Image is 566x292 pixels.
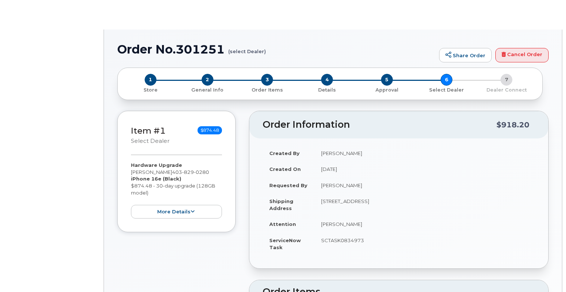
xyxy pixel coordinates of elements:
span: 4 [321,74,333,86]
a: 3 Order Items [237,86,297,93]
a: Item #1 [131,126,166,136]
strong: iPhone 16e (Black) [131,176,181,182]
p: Order Items [240,87,294,93]
span: 5 [381,74,393,86]
p: Store [127,87,175,93]
strong: ServiceNow Task [269,237,301,250]
strong: Attention [269,221,296,227]
strong: Created On [269,166,301,172]
strong: Requested By [269,182,307,188]
a: 4 Details [297,86,357,93]
span: 2 [202,74,213,86]
div: $918.20 [496,118,529,132]
h2: Order Information [263,120,496,130]
a: 5 Approval [357,86,417,93]
span: 1 [145,74,156,86]
strong: Shipping Address [269,198,293,211]
span: 3 [261,74,273,86]
span: 829 [182,169,194,175]
span: 0280 [194,169,209,175]
td: [STREET_ADDRESS] [314,193,535,216]
div: [PERSON_NAME] $874.48 - 30-day upgrade (128GB model) [131,162,222,219]
strong: Created By [269,150,300,156]
span: 403 [172,169,209,175]
td: SCTASK0834973 [314,232,535,255]
p: Approval [360,87,414,93]
td: [PERSON_NAME] [314,177,535,193]
a: Share Order [439,48,492,63]
a: Cancel Order [495,48,549,63]
strong: Hardware Upgrade [131,162,182,168]
small: select Dealer [131,138,169,144]
a: 1 Store [124,86,178,93]
p: General Info [181,87,235,93]
button: more details [131,205,222,219]
td: [DATE] [314,161,535,177]
a: 2 General Info [178,86,237,93]
span: $874.48 [198,126,222,134]
td: [PERSON_NAME] [314,145,535,161]
td: [PERSON_NAME] [314,216,535,232]
small: (select Dealer) [228,43,266,54]
h1: Order No.301251 [117,43,435,56]
p: Details [300,87,354,93]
